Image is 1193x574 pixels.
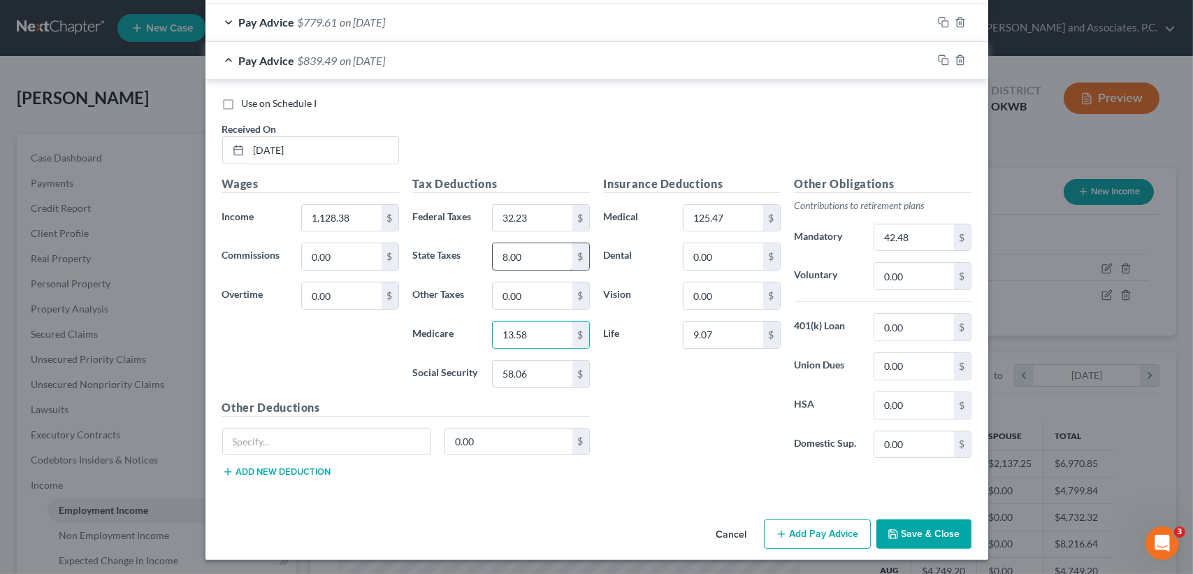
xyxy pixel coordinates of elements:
div: $ [763,205,780,231]
input: 0.00 [874,263,953,289]
label: Medicare [406,321,486,349]
input: 0.00 [445,429,572,455]
input: MM/DD/YYYY [249,137,398,164]
div: $ [572,243,589,270]
input: 0.00 [493,205,572,231]
div: $ [954,353,971,380]
input: 0.00 [302,205,381,231]
input: 0.00 [874,431,953,458]
input: Specify... [223,429,431,455]
span: on [DATE] [340,54,386,67]
div: $ [763,243,780,270]
label: Vision [597,282,677,310]
input: 0.00 [684,322,762,348]
span: $839.49 [298,54,338,67]
label: Federal Taxes [406,204,486,232]
div: $ [572,205,589,231]
div: $ [763,322,780,348]
button: Add new deduction [222,466,331,478]
label: Domestic Sup. [788,431,867,459]
input: 0.00 [493,361,572,387]
button: Save & Close [876,519,971,549]
label: Social Security [406,360,486,388]
h5: Insurance Deductions [604,175,781,193]
div: $ [572,429,589,455]
p: Contributions to retirement plans [795,199,971,213]
button: Cancel [705,521,758,549]
input: 0.00 [493,243,572,270]
input: 0.00 [493,282,572,309]
label: Other Taxes [406,282,486,310]
h5: Other Obligations [795,175,971,193]
input: 0.00 [493,322,572,348]
label: Commissions [215,243,295,271]
input: 0.00 [302,243,381,270]
div: $ [572,361,589,387]
div: $ [763,282,780,309]
span: 3 [1174,526,1185,538]
span: Pay Advice [239,15,295,29]
input: 0.00 [874,392,953,419]
span: Income [222,210,254,222]
input: 0.00 [684,243,762,270]
label: HSA [788,392,867,419]
button: Add Pay Advice [764,519,871,549]
div: $ [572,282,589,309]
input: 0.00 [302,282,381,309]
input: 0.00 [874,353,953,380]
label: Overtime [215,282,295,310]
span: Received On [222,123,277,135]
input: 0.00 [684,205,762,231]
label: Voluntary [788,262,867,290]
div: $ [954,392,971,419]
label: Union Dues [788,352,867,380]
h5: Tax Deductions [413,175,590,193]
label: Life [597,321,677,349]
div: $ [382,205,398,231]
input: 0.00 [874,314,953,340]
label: Mandatory [788,224,867,252]
iframe: Intercom live chat [1145,526,1179,560]
div: $ [572,322,589,348]
label: Medical [597,204,677,232]
div: $ [954,224,971,251]
div: $ [382,282,398,309]
span: on [DATE] [340,15,386,29]
h5: Other Deductions [222,399,590,417]
input: 0.00 [684,282,762,309]
span: $779.61 [298,15,338,29]
span: Pay Advice [239,54,295,67]
input: 0.00 [874,224,953,251]
div: $ [382,243,398,270]
h5: Wages [222,175,399,193]
div: $ [954,314,971,340]
span: Use on Schedule I [242,97,317,109]
div: $ [954,263,971,289]
label: 401(k) Loan [788,313,867,341]
label: Dental [597,243,677,271]
div: $ [954,431,971,458]
label: State Taxes [406,243,486,271]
